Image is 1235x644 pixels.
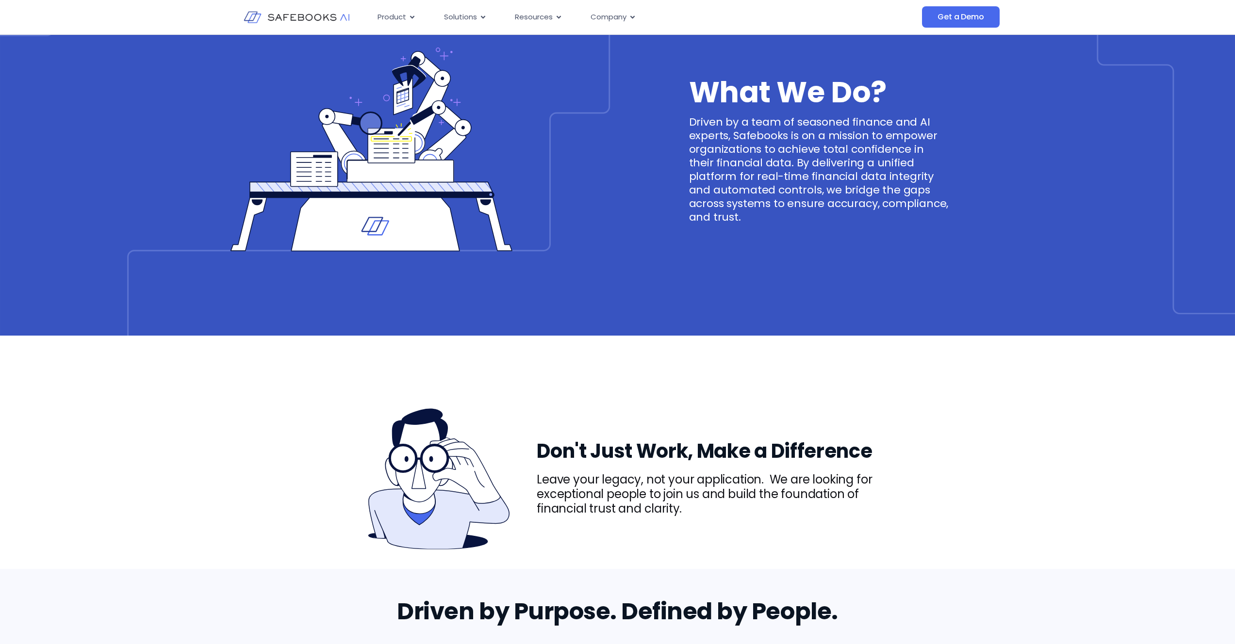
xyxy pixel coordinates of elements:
[342,355,893,378] p: Safebooks AI monitors all your financial data in real-time across every system, catching errors a...
[370,8,825,27] div: Menu Toggle
[515,12,553,23] span: Resources
[938,12,984,22] span: Get a Demo
[591,12,626,23] span: Company
[537,441,893,461] h3: Don't Just Work, Make a Difference
[689,82,949,102] h3: What We Do?
[537,472,893,516] p: Leave your legacy, not your application. We are looking for exceptional people to join us and bui...
[922,6,999,28] a: Get a Demo
[689,115,949,224] p: Driven by a team of seasoned finance and AI experts, Safebooks is on a mission to empower organiz...
[370,8,825,27] nav: Menu
[378,12,406,23] span: Product
[342,336,893,355] h3: What We Do?
[342,598,893,625] h2: Driven by Purpose. Defined by People.
[368,407,511,550] img: Safebooks Open Positions 1
[444,12,477,23] span: Solutions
